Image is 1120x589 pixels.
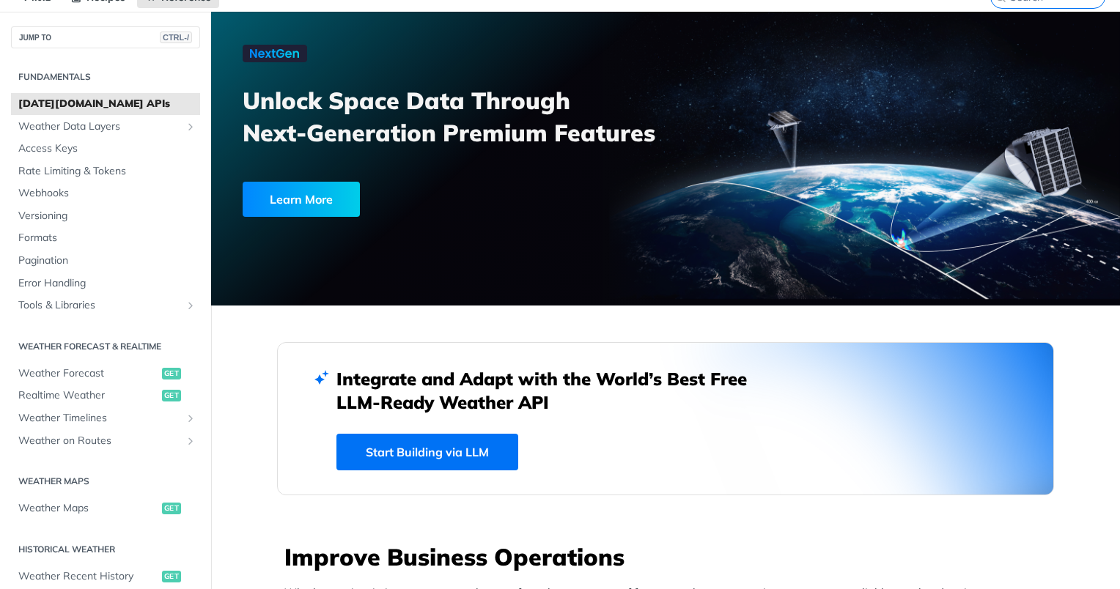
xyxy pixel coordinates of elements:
[11,340,200,353] h2: Weather Forecast & realtime
[11,116,200,138] a: Weather Data LayersShow subpages for Weather Data Layers
[11,543,200,556] h2: Historical Weather
[18,253,196,268] span: Pagination
[11,93,200,115] a: [DATE][DOMAIN_NAME] APIs
[11,430,200,452] a: Weather on RoutesShow subpages for Weather on Routes
[243,84,682,149] h3: Unlock Space Data Through Next-Generation Premium Features
[243,45,307,62] img: NextGen
[11,138,200,160] a: Access Keys
[284,541,1054,573] h3: Improve Business Operations
[18,119,181,134] span: Weather Data Layers
[162,571,181,582] span: get
[18,141,196,156] span: Access Keys
[160,32,192,43] span: CTRL-/
[11,227,200,249] a: Formats
[11,475,200,488] h2: Weather Maps
[185,300,196,311] button: Show subpages for Tools & Libraries
[243,182,360,217] div: Learn More
[11,294,200,316] a: Tools & LibrariesShow subpages for Tools & Libraries
[18,231,196,245] span: Formats
[11,497,200,519] a: Weather Mapsget
[11,407,200,429] a: Weather TimelinesShow subpages for Weather Timelines
[18,209,196,223] span: Versioning
[185,412,196,424] button: Show subpages for Weather Timelines
[162,503,181,514] span: get
[11,26,200,48] button: JUMP TOCTRL-/
[336,434,518,470] a: Start Building via LLM
[162,390,181,401] span: get
[11,273,200,294] a: Error Handling
[18,501,158,516] span: Weather Maps
[18,298,181,313] span: Tools & Libraries
[11,385,200,407] a: Realtime Weatherget
[18,434,181,448] span: Weather on Routes
[18,97,196,111] span: [DATE][DOMAIN_NAME] APIs
[18,411,181,426] span: Weather Timelines
[18,186,196,201] span: Webhooks
[18,569,158,584] span: Weather Recent History
[185,435,196,447] button: Show subpages for Weather on Routes
[11,566,200,588] a: Weather Recent Historyget
[11,205,200,227] a: Versioning
[18,388,158,403] span: Realtime Weather
[185,121,196,133] button: Show subpages for Weather Data Layers
[11,160,200,182] a: Rate Limiting & Tokens
[11,182,200,204] a: Webhooks
[11,70,200,84] h2: Fundamentals
[243,182,594,217] a: Learn More
[11,250,200,272] a: Pagination
[336,367,769,414] h2: Integrate and Adapt with the World’s Best Free LLM-Ready Weather API
[11,363,200,385] a: Weather Forecastget
[18,366,158,381] span: Weather Forecast
[162,368,181,379] span: get
[18,276,196,291] span: Error Handling
[18,164,196,179] span: Rate Limiting & Tokens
